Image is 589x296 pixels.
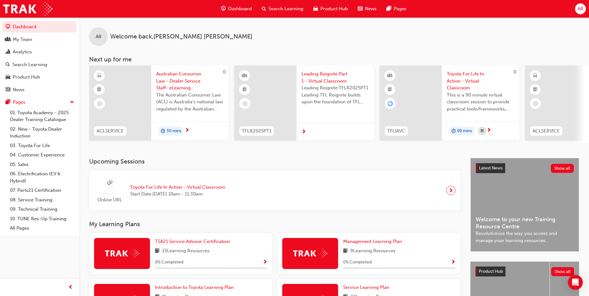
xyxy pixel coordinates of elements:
[162,247,210,255] span: 13 Learning Resources
[387,5,391,13] span: pages-icon
[2,20,77,96] button: DashboardMy TeamAnalyticsSearch LearningProduct HubNews
[130,191,225,198] span: Start Date: [DATE] 10am - 11:30am
[2,84,77,96] a: News
[551,164,574,173] button: Show all
[6,37,10,43] span: people-icon
[394,5,406,12] span: Pages
[223,69,226,75] span: 0
[107,179,112,187] span: sessionType_ONLINE_URL-icon
[388,72,392,80] span: learningResourceType_INSTRUCTOR_LED-icon
[2,46,77,58] a: Analytics
[97,101,102,106] span: learningRecordVerb_NONE-icon
[155,284,236,291] a: Introduction to Toyota Learning Plan
[94,175,455,206] a: Online URLToyota For Life In Action - Virtual ClassroomStart Date:[DATE] 10am - 11:30am
[2,96,77,108] button: Pages
[343,238,405,245] a: Management Learning Plan
[89,65,229,141] a: 0ACLSERVICEAustralian Consumer Law - Dealer Service Staff- eLearning ModuleThe Australian Consume...
[110,33,252,40] span: Welcome back , [PERSON_NAME] [PERSON_NAME]
[447,92,514,113] span: This is a 90 minute virtual classroom session to provide practical tools/frameworks, behaviours a...
[7,204,77,214] a: 09. Technical Training
[228,5,252,12] span: Dashboard
[13,36,32,43] div: My Team
[105,249,139,258] img: Trak
[6,62,10,68] span: search-icon
[13,86,25,93] div: News
[350,247,396,255] span: 9 Learning Resources
[155,285,234,290] span: Introduction to Toyota Learning Plan
[7,141,77,150] a: 03. Toyota For Life
[7,195,77,205] a: 08. Service Training
[185,128,189,133] span: next-icon
[6,49,10,55] span: chart-icon
[263,258,267,266] button: Show Progress
[96,33,102,40] span: AR
[13,74,40,81] div: Product Hub
[387,128,405,135] span: TFLIAVC
[3,2,52,16] a: Trak
[358,5,362,13] span: news-icon
[2,34,77,45] a: My Team
[308,2,353,15] a: car-iconProduct Hub
[343,284,392,291] a: Service Learning Plan
[7,108,77,124] a: 01. Toyota Academy - 2025 Dealer Training Catalogue
[7,124,77,141] a: 02. New - Toyota Dealer Induction
[533,101,538,106] span: learningRecordVerb_NONE-icon
[12,61,47,68] div: Search Learning
[97,72,102,80] span: learningResourceType_ELEARNING-icon
[301,129,306,135] span: next-icon
[353,2,382,15] a: news-iconNews
[242,101,248,106] span: learningRecordVerb_NONE-icon
[320,5,348,12] span: Product Hub
[155,247,160,255] span: book-icon
[97,128,124,135] span: ACLSERVICE
[155,238,233,245] a: TSA21 Service Advisor Certification
[7,186,77,195] a: 07. Parts21 Certification
[365,5,377,12] span: News
[6,87,10,93] span: news-icon
[514,69,516,75] span: 0
[242,86,247,94] span: booktick-icon
[156,70,224,92] span: Australian Consumer Law - Dealer Service Staff- eLearning Module
[94,196,125,204] span: Online URL
[301,84,369,105] span: Leading Reignite TFLR2025PT1 Leading TFL Reignite builds upon the foundation of TFL Reignite, rea...
[533,86,537,94] span: booktick-icon
[470,158,579,252] a: Latest NewsShow allWelcome to your new Training Resource CentreRevolutionise the way you access a...
[234,65,374,141] a: TFLR2025PT1Leading Reignite Part 1 - Virtual ClassroomLeading Reignite TFLR2025PT1 Leading TFL Re...
[293,249,327,258] img: Trak
[7,150,77,160] a: 04. Customer Experience
[6,24,10,30] span: guage-icon
[7,223,77,233] a: All Pages
[343,239,402,244] span: Management Learning Plan
[382,2,411,15] a: pages-iconPages
[447,70,514,92] span: Toyota For Life In Action - Virtual Classroom
[6,100,10,105] span: pages-icon
[551,267,574,276] button: Show all
[475,267,574,276] a: Product HubShow all
[388,86,392,94] span: booktick-icon
[97,86,102,94] span: booktick-icon
[7,214,77,224] a: 10. TUNE Rev-Up Training
[578,5,583,12] span: AR
[161,127,165,135] span: duration-icon
[380,65,519,141] a: 0TFLIAVCToyota For Life In Action - Virtual ClassroomThis is a 90 minute virtual classroom sessio...
[313,5,318,13] span: car-icon
[221,5,226,13] span: guage-icon
[79,56,589,63] h3: Next up for me
[476,230,574,244] span: Revolutionise the way you access and manage your learning resources.
[479,269,503,274] span: Product Hub
[2,21,77,33] a: Dashboard
[262,5,266,13] span: search-icon
[2,59,77,70] a: Search Learning
[13,48,32,56] div: Analytics
[216,2,257,15] a: guage-iconDashboard
[451,260,455,265] span: Show Progress
[451,127,456,135] span: duration-icon
[533,72,537,80] span: learningResourceType_ELEARNING-icon
[487,128,491,133] span: next-icon
[257,2,308,15] a: search-iconSearch Learning
[7,160,77,169] a: 05. Sales
[7,169,77,186] a: 06. Electrification (EV & Hybrid)
[242,128,271,135] span: TFLR2025PT1
[13,99,25,106] div: Pages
